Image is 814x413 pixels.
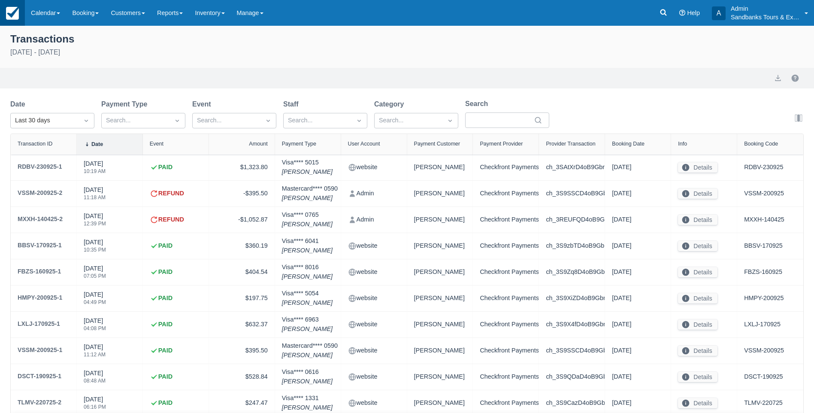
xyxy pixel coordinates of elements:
[282,272,333,282] em: [PERSON_NAME]
[158,267,172,277] strong: PAID
[414,319,466,331] div: [PERSON_NAME]
[84,273,106,279] div: 07:05 PM
[414,161,466,173] div: [PERSON_NAME]
[744,294,784,303] a: HMPY-200925
[192,99,215,109] label: Event
[84,326,106,331] div: 04:08 PM
[84,195,106,200] div: 11:18 AM
[414,371,466,383] div: [PERSON_NAME]
[348,345,400,357] div: website
[84,264,106,284] div: [DATE]
[216,266,268,278] div: $404.54
[18,161,62,172] div: RDBV-230925-1
[773,73,783,83] button: export
[480,240,532,252] div: Checkfront Payments
[612,240,664,252] div: [DATE]
[18,319,60,331] a: LXLJ-170925-1
[84,221,106,226] div: 12:39 PM
[216,345,268,357] div: $395.50
[264,116,272,125] span: Dropdown icon
[446,116,454,125] span: Dropdown icon
[687,9,700,16] span: Help
[18,345,62,357] a: VSSM-200925-1
[612,371,664,383] div: [DATE]
[18,319,60,329] div: LXLJ-170925-1
[612,141,645,147] div: Booking Date
[678,398,717,408] button: Details
[158,346,172,355] strong: PAID
[18,240,62,250] div: BBSV-170925-1
[744,398,783,408] a: TLMV-220725
[18,240,62,252] a: BBSV-170925-1
[480,214,532,226] div: Checkfront Payments
[414,214,466,226] div: [PERSON_NAME]
[480,345,532,357] div: Checkfront Payments
[158,398,172,408] strong: PAID
[612,161,664,173] div: [DATE]
[480,292,532,304] div: Checkfront Payments
[348,397,400,409] div: website
[158,241,172,251] strong: PAID
[216,188,268,200] div: -$395.50
[414,240,466,252] div: [PERSON_NAME]
[546,292,598,304] div: ch_3S9XiZD4oB9Gbrmp00uZbtYl
[216,371,268,383] div: $528.84
[10,47,804,58] div: [DATE] - [DATE]
[480,188,532,200] div: Checkfront Payments
[348,319,400,331] div: website
[84,185,106,205] div: [DATE]
[744,372,783,382] a: DSCT-190925
[546,371,598,383] div: ch_3S9QDaD4oB9Gbrmp2THRTAQZ
[282,351,338,360] em: [PERSON_NAME]
[282,220,333,229] em: [PERSON_NAME]
[6,7,19,20] img: checkfront-main-nav-mini-logo.png
[84,212,106,231] div: [DATE]
[18,397,61,409] a: TLMV-220725-2
[216,161,268,173] div: $1,323.80
[18,345,62,355] div: VSSM-200925-1
[282,377,333,386] em: [PERSON_NAME]
[678,319,717,330] button: Details
[744,163,783,172] a: RDBV-230925
[414,141,460,147] div: Payment Customer
[612,319,664,331] div: [DATE]
[546,240,598,252] div: ch_3S9zbTD4oB9Gbrmp1TtJy8gc
[678,162,717,173] button: Details
[744,189,784,198] a: VSSM-200925
[158,163,172,172] strong: PAID
[480,319,532,331] div: Checkfront Payments
[282,167,333,177] em: [PERSON_NAME]
[18,214,63,226] a: MXXH-140425-2
[18,188,62,198] div: VSSM-200925-2
[546,188,598,200] div: ch_3S9SSCD4oB9Gbrmp1rFI2cKH_r2
[10,31,804,46] div: Transactions
[216,397,268,409] div: $247.47
[101,99,151,109] label: Payment Type
[348,188,400,200] div: Admin
[744,346,784,355] a: VSSM-200925
[414,266,466,278] div: [PERSON_NAME]
[282,246,333,255] em: [PERSON_NAME]
[249,141,267,147] div: Amount
[158,320,172,329] strong: PAID
[18,141,52,147] div: Transaction ID
[158,189,184,198] strong: REFUND
[355,116,363,125] span: Dropdown icon
[480,397,532,409] div: Checkfront Payments
[465,99,491,109] label: Search
[216,292,268,304] div: $197.75
[282,141,316,147] div: Payment Type
[18,161,62,173] a: RDBV-230925-1
[18,292,62,303] div: HMPY-200925-1
[678,141,687,147] div: Info
[744,215,784,225] a: MXXH-140425
[282,325,333,334] em: [PERSON_NAME]
[150,141,163,147] div: Event
[282,194,338,203] em: [PERSON_NAME]
[84,169,106,174] div: 10:19 AM
[744,141,778,147] div: Booking Code
[480,371,532,383] div: Checkfront Payments
[374,99,407,109] label: Category
[216,240,268,252] div: $360.19
[678,215,717,225] button: Details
